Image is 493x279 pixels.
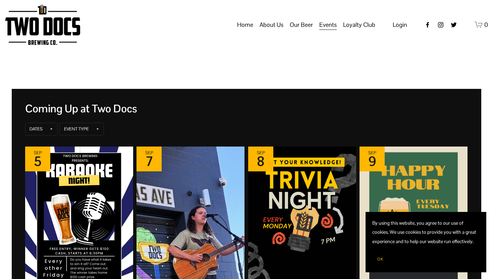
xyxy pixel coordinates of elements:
[255,155,267,167] div: 8
[290,19,313,31] span: Our Beer
[32,151,44,155] div: Sep
[319,19,337,31] span: Events
[424,21,431,28] a: Facebook
[393,19,407,31] a: Login
[25,102,468,115] div: Coming Up at Two Docs
[366,155,378,167] div: 9
[248,147,273,171] div: Event date: September 08
[450,21,457,28] a: twitter-unauth
[366,151,378,155] div: Sep
[290,18,313,31] a: folder dropdown
[25,147,50,171] div: Event date: September 05
[360,147,385,171] div: Event date: September 09
[475,20,488,29] a: 0 items in cart
[343,18,375,31] a: folder dropdown
[372,253,388,266] button: OK
[343,19,375,31] span: Loyalty Club
[143,151,155,155] div: Sep
[260,18,283,31] a: folder dropdown
[237,18,253,31] a: Home
[30,126,43,132] div: Dates
[377,257,383,262] span: OK
[484,21,488,29] span: 0
[255,151,267,155] div: Sep
[393,21,407,29] span: Login
[260,19,283,31] span: About Us
[64,126,89,132] div: Event Type
[366,212,486,272] section: Cookie banner
[372,219,480,246] p: By using this website, you agree to our use of cookies. We use cookies to provide you with a grea...
[143,155,155,167] div: 7
[319,18,337,31] a: folder dropdown
[437,21,444,28] a: instagram-unauth
[136,147,162,171] div: Event date: September 07
[5,4,80,45] img: Two Docs Brewing Co.
[32,155,44,167] div: 5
